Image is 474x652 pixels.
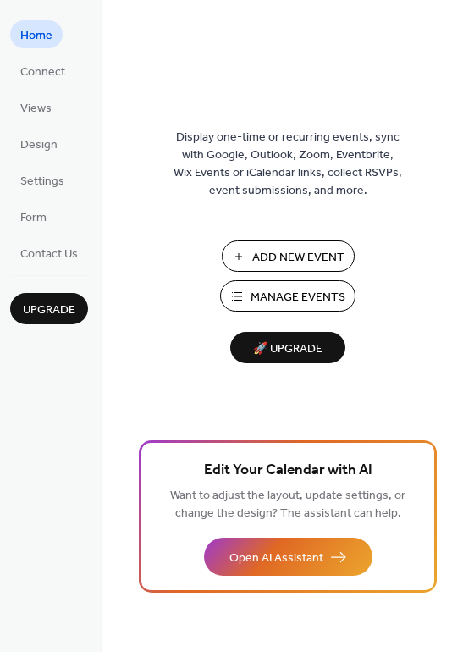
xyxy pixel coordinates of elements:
[230,332,345,363] button: 🚀 Upgrade
[10,20,63,48] a: Home
[222,240,355,272] button: Add New Event
[20,246,78,263] span: Contact Us
[251,289,345,307] span: Manage Events
[229,550,323,567] span: Open AI Assistant
[252,249,344,267] span: Add New Event
[204,459,372,483] span: Edit Your Calendar with AI
[204,538,372,576] button: Open AI Assistant
[10,293,88,324] button: Upgrade
[20,64,65,81] span: Connect
[10,57,75,85] a: Connect
[170,484,405,525] span: Want to adjust the layout, update settings, or change the design? The assistant can help.
[20,136,58,154] span: Design
[174,129,402,200] span: Display one-time or recurring events, sync with Google, Outlook, Zoom, Eventbrite, Wix Events or ...
[10,239,88,267] a: Contact Us
[20,173,64,191] span: Settings
[23,301,75,319] span: Upgrade
[10,130,68,157] a: Design
[220,280,355,312] button: Manage Events
[20,209,47,227] span: Form
[20,100,52,118] span: Views
[10,166,74,194] a: Settings
[10,93,62,121] a: Views
[20,27,52,45] span: Home
[240,338,335,361] span: 🚀 Upgrade
[10,202,57,230] a: Form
